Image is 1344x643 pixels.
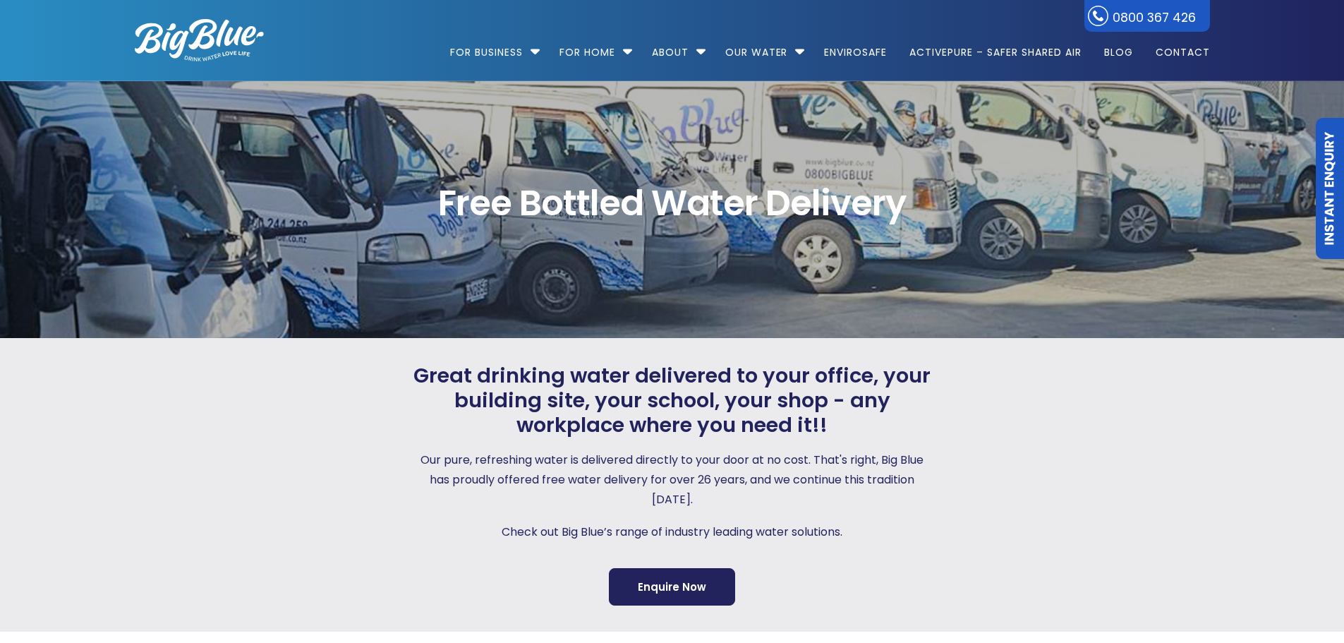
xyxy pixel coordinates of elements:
[135,186,1210,221] span: Free Bottled Water Delivery
[609,568,735,606] a: Enquire Now
[135,19,264,61] img: logo
[410,450,935,510] p: Our pure, refreshing water is delivered directly to your door at no cost. That's right, Big Blue ...
[1316,118,1344,259] a: Instant Enquiry
[410,522,935,542] p: Check out Big Blue’s range of industry leading water solutions.
[410,363,935,437] span: Great drinking water delivered to your office, your building site, your school, your shop - any w...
